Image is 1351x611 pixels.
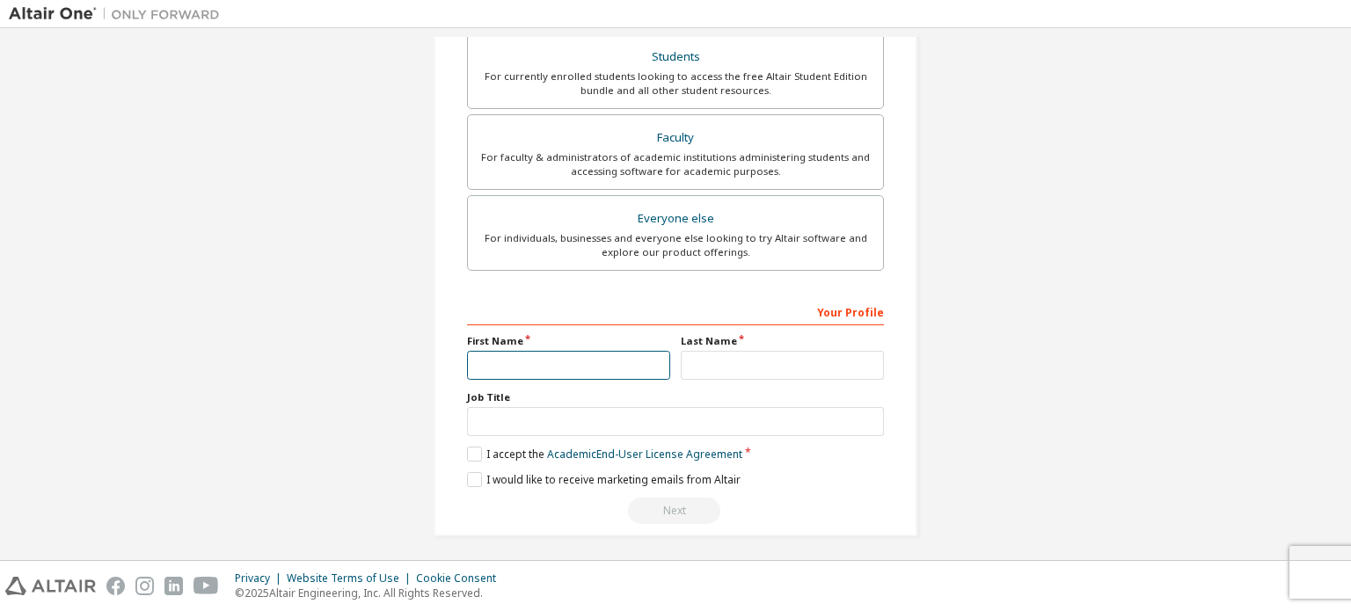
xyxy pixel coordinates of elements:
label: First Name [467,334,670,348]
div: For individuals, businesses and everyone else looking to try Altair software and explore our prod... [478,231,873,259]
div: For currently enrolled students looking to access the free Altair Student Edition bundle and all ... [478,69,873,98]
label: Last Name [681,334,884,348]
div: Your Profile [467,297,884,325]
img: linkedin.svg [164,577,183,595]
img: instagram.svg [135,577,154,595]
div: Read and acccept EULA to continue [467,498,884,524]
div: Website Terms of Use [287,571,416,586]
div: Faculty [478,126,873,150]
div: For faculty & administrators of academic institutions administering students and accessing softwa... [478,150,873,178]
label: I would like to receive marketing emails from Altair [467,472,741,487]
label: Job Title [467,390,884,404]
div: Cookie Consent [416,571,507,586]
img: facebook.svg [106,577,125,595]
label: I accept the [467,447,742,462]
a: Academic End-User License Agreement [547,447,742,462]
div: Everyone else [478,207,873,231]
img: altair_logo.svg [5,577,96,595]
div: Students [478,45,873,69]
img: Altair One [9,5,229,23]
img: youtube.svg [194,577,219,595]
div: Privacy [235,571,287,586]
p: © 2025 Altair Engineering, Inc. All Rights Reserved. [235,586,507,600]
